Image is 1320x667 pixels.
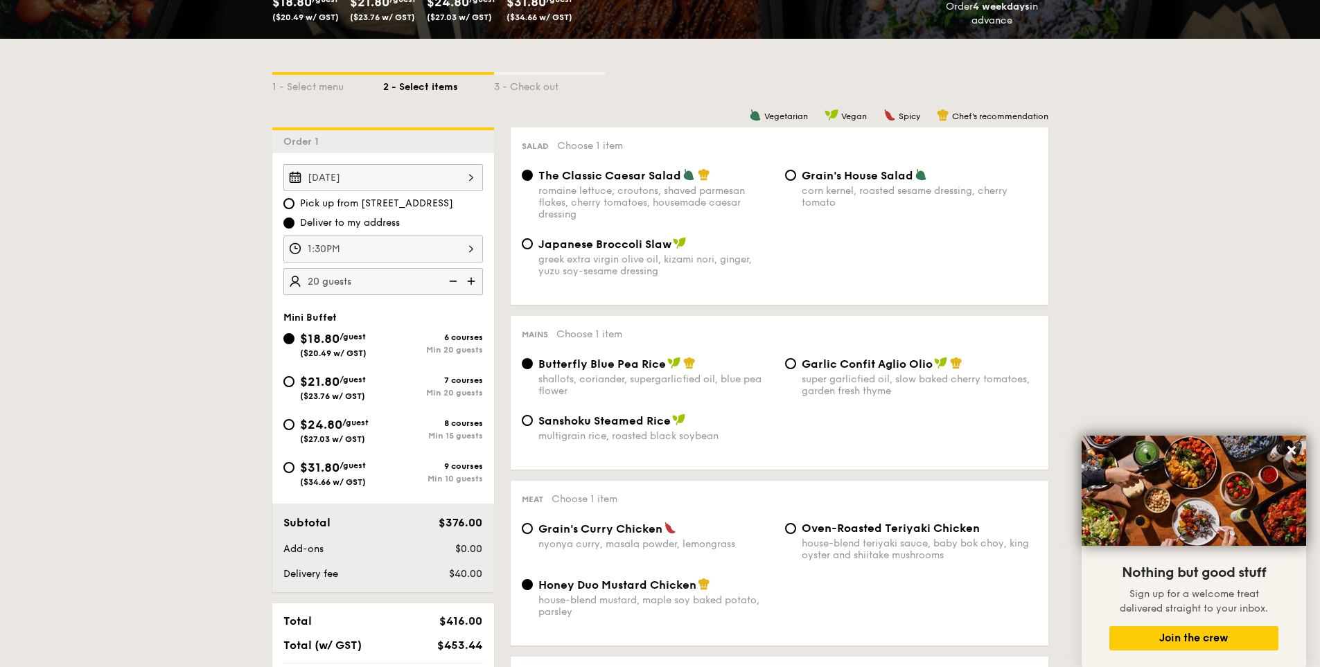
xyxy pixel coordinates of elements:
[439,516,482,529] span: $376.00
[1082,436,1306,546] img: DSC07876-Edit02-Large.jpeg
[283,376,294,387] input: $21.80/guest($23.76 w/ GST)7 coursesMin 20 guests
[937,109,949,121] img: icon-chef-hat.a58ddaea.svg
[283,419,294,430] input: $24.80/guest($27.03 w/ GST)8 coursesMin 15 guests
[300,477,366,487] span: ($34.66 w/ GST)
[802,373,1037,397] div: super garlicfied oil, slow baked cherry tomatoes, garden fresh thyme
[494,75,605,94] div: 3 - Check out
[300,374,340,389] span: $21.80
[1281,439,1303,461] button: Close
[522,238,533,249] input: Japanese Broccoli Slawgreek extra virgin olive oil, kizami nori, ginger, yuzu soy-sesame dressing
[340,461,366,470] span: /guest
[383,75,494,94] div: 2 - Select items
[552,493,617,505] span: Choose 1 item
[283,198,294,209] input: Pick up from [STREET_ADDRESS]
[538,238,671,251] span: Japanese Broccoli Slaw
[683,357,696,369] img: icon-chef-hat.a58ddaea.svg
[538,522,662,535] span: Grain's Curry Chicken
[522,170,533,181] input: The Classic Caesar Saladromaine lettuce, croutons, shaved parmesan flakes, cherry tomatoes, house...
[538,357,666,371] span: Butterfly Blue Pea Rice
[952,112,1048,121] span: Chef's recommendation
[300,197,453,211] span: Pick up from [STREET_ADDRESS]
[973,1,1030,12] strong: 4 weekdays
[439,614,482,628] span: $416.00
[383,418,483,428] div: 8 courses
[272,75,383,94] div: 1 - Select menu
[283,312,337,323] span: Mini Buffet
[538,185,774,220] div: romaine lettuce, croutons, shaved parmesan flakes, cherry tomatoes, housemade caesar dressing
[283,568,338,580] span: Delivery fee
[283,268,483,295] input: Number of guests
[283,614,312,628] span: Total
[283,164,483,191] input: Event date
[802,537,1037,561] div: house-blend teriyaki sauce, baby bok choy, king oyster and shiitake mushrooms
[556,328,622,340] span: Choose 1 item
[683,168,695,181] img: icon-vegetarian.fe4039eb.svg
[915,168,927,181] img: icon-vegetarian.fe4039eb.svg
[383,345,483,355] div: Min 20 guests
[283,333,294,344] input: $18.80/guest($20.49 w/ GST)6 coursesMin 20 guests
[899,112,920,121] span: Spicy
[383,388,483,398] div: Min 20 guests
[538,594,774,618] div: house-blend mustard, maple soy baked potato, parsley
[342,418,369,427] span: /guest
[538,169,681,182] span: The Classic Caesar Salad
[664,522,676,534] img: icon-spicy.37a8142b.svg
[802,522,980,535] span: Oven-Roasted Teriyaki Chicken
[825,109,838,121] img: icon-vegan.f8ff3823.svg
[1120,588,1268,614] span: Sign up for a welcome treat delivered straight to your inbox.
[441,268,462,294] img: icon-reduce.1d2dbef1.svg
[383,474,483,483] div: Min 10 guests
[283,217,294,229] input: Deliver to my address
[300,391,365,401] span: ($23.76 w/ GST)
[934,357,948,369] img: icon-vegan.f8ff3823.svg
[383,461,483,471] div: 9 courses
[538,373,774,397] div: shallots, coriander, supergarlicfied oil, blue pea flower
[300,434,365,444] span: ($27.03 w/ GST)
[522,495,543,504] span: Meat
[672,413,686,426] img: icon-vegan.f8ff3823.svg
[785,358,796,369] input: Garlic Confit Aglio Oliosuper garlicfied oil, slow baked cherry tomatoes, garden fresh thyme
[272,12,339,22] span: ($20.49 w/ GST)
[1109,626,1278,650] button: Join the crew
[883,109,896,121] img: icon-spicy.37a8142b.svg
[538,538,774,550] div: nyonya curry, masala powder, lemongrass
[522,358,533,369] input: Butterfly Blue Pea Riceshallots, coriander, supergarlicfied oil, blue pea flower
[698,578,710,590] img: icon-chef-hat.a58ddaea.svg
[802,169,913,182] span: Grain's House Salad
[340,375,366,384] span: /guest
[785,170,796,181] input: Grain's House Saladcorn kernel, roasted sesame dressing, cherry tomato
[538,414,671,427] span: Sanshoku Steamed Rice
[383,332,483,342] div: 6 courses
[283,516,331,529] span: Subtotal
[283,235,483,263] input: Event time
[749,109,762,121] img: icon-vegetarian.fe4039eb.svg
[300,216,400,230] span: Deliver to my address
[1122,564,1266,581] span: Nothing but good stuff
[300,348,367,358] span: ($20.49 w/ GST)
[283,462,294,473] input: $31.80/guest($34.66 w/ GST)9 coursesMin 10 guests
[785,523,796,534] input: Oven-Roasted Teriyaki Chickenhouse-blend teriyaki sauce, baby bok choy, king oyster and shiitake ...
[462,268,483,294] img: icon-add.58712e84.svg
[538,430,774,442] div: multigrain rice, roasted black soybean
[667,357,681,369] img: icon-vegan.f8ff3823.svg
[350,12,415,22] span: ($23.76 w/ GST)
[522,330,548,339] span: Mains
[507,12,572,22] span: ($34.66 w/ GST)
[283,639,362,652] span: Total (w/ GST)
[522,141,549,151] span: Salad
[841,112,867,121] span: Vegan
[802,185,1037,208] div: corn kernel, roasted sesame dressing, cherry tomato
[538,254,774,277] div: greek extra virgin olive oil, kizami nori, ginger, yuzu soy-sesame dressing
[283,543,324,555] span: Add-ons
[283,136,324,148] span: Order 1
[300,417,342,432] span: $24.80
[557,140,623,152] span: Choose 1 item
[522,415,533,426] input: Sanshoku Steamed Ricemultigrain rice, roasted black soybean
[340,332,366,341] span: /guest
[300,460,340,475] span: $31.80
[437,639,482,652] span: $453.44
[673,237,687,249] img: icon-vegan.f8ff3823.svg
[300,331,340,346] span: $18.80
[383,431,483,441] div: Min 15 guests
[522,579,533,590] input: Honey Duo Mustard Chickenhouse-blend mustard, maple soy baked potato, parsley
